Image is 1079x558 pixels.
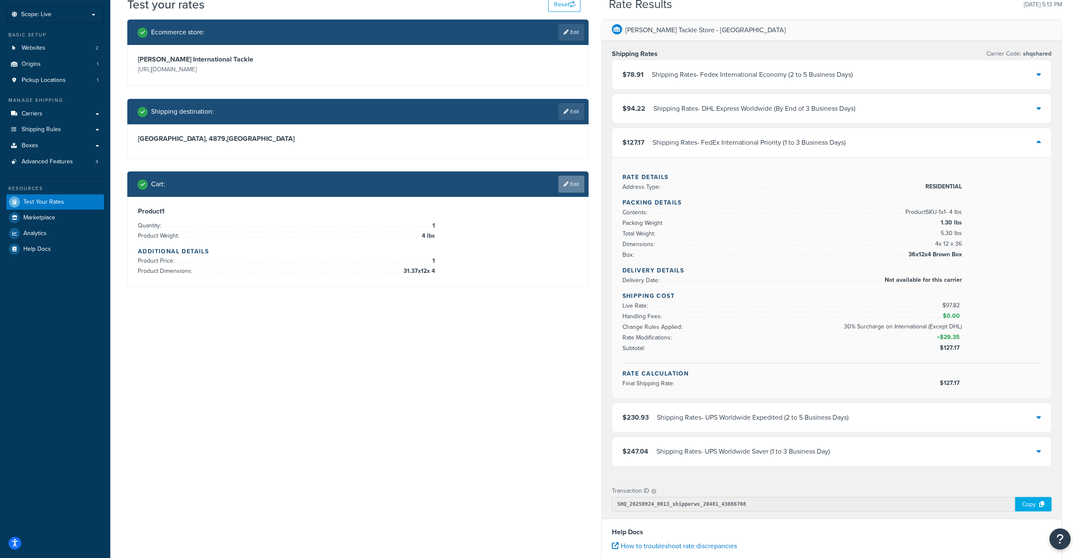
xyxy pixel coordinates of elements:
span: Marketplace [23,214,55,222]
span: 36x12x4 Brown Box [906,250,962,260]
a: Origins1 [6,56,104,72]
span: 31.37 x 12 x 4 [401,266,435,276]
span: Product Price: [138,256,177,265]
span: Pickup Locations [22,77,66,84]
div: Shipping Rates - DHL Express Worldwide (By End of 3 Business Days) [653,103,855,115]
span: 1 [97,77,98,84]
span: 5.30 lbs [939,228,962,238]
span: 2 [95,45,98,52]
span: Origins [22,61,41,68]
div: Resources [6,185,104,192]
span: Analytics [23,230,47,237]
span: Subtotal: [622,344,647,353]
h3: [PERSON_NAME] International Tackle [138,55,356,64]
a: Carriers [6,106,104,122]
div: Manage Shipping [6,97,104,104]
span: 1 [430,221,435,231]
span: Product SKU-1 x 1 - 4 lbs [903,207,962,217]
li: Websites [6,40,104,56]
span: 4 x 12 x 36 [933,239,962,249]
span: $127.17 [940,379,962,387]
a: Boxes [6,138,104,154]
span: Live Rate: [622,301,650,310]
li: Pickup Locations [6,73,104,88]
span: Packing Weight [622,219,664,227]
a: Edit [558,24,584,41]
div: Shipping Rates - FedEx International Priority (1 to 3 Business Days) [653,137,846,149]
li: Test Your Rates [6,194,104,210]
span: $97.82 [942,301,962,310]
span: Not available for this carrier [883,275,962,285]
span: Shipping Rules [22,126,61,133]
a: Edit [558,176,584,193]
p: Carrier Code: [987,48,1051,60]
h4: Rate Details [622,173,1041,182]
div: Shipping Rates - UPS Worldwide Saver (1 to 3 Business Day) [656,446,830,457]
li: Origins [6,56,104,72]
span: $94.22 [622,104,645,113]
h4: Shipping Cost [622,292,1041,300]
span: Total Weight: [622,229,657,238]
h2: Cart : [151,180,165,188]
div: Copy [1015,497,1051,511]
button: Open Resource Center [1049,528,1071,550]
span: Final Shipping Rate: [622,379,676,388]
span: Delivery Date: [622,276,661,285]
h4: Packing Details [622,198,1041,207]
a: Advanced Features4 [6,154,104,170]
span: 30% Surcharge on International (Except DHL) [842,322,962,332]
span: Box: [622,250,636,259]
span: Change Rules Applied: [622,322,684,331]
span: Address Type: [622,182,662,191]
span: Websites [22,45,45,52]
span: Product Weight: [138,231,181,240]
a: How to troubleshoot rate discrepancies [612,541,737,551]
p: [URL][DOMAIN_NAME] [138,64,356,76]
span: $127.17 [622,137,645,147]
span: Carriers [22,110,42,118]
span: Contents: [622,208,650,217]
a: Websites2 [6,40,104,56]
a: Help Docs [6,241,104,257]
span: $0.00 [943,311,962,320]
p: [PERSON_NAME] Tackle Store - [GEOGRAPHIC_DATA] [625,24,786,36]
span: Handling Fees: [622,312,664,321]
span: $247.04 [622,446,648,456]
h3: [GEOGRAPHIC_DATA], 4879 , [GEOGRAPHIC_DATA] [138,135,578,143]
div: Basic Setup [6,31,104,39]
span: shqshared [1021,49,1051,58]
h2: Ecommerce store : [151,28,205,36]
h2: Shipping destination : [151,108,214,115]
li: Advanced Features [6,154,104,170]
a: Edit [558,103,584,120]
span: $29.35 [940,333,962,342]
a: Analytics [6,226,104,241]
div: Shipping Rates - UPS Worldwide Expedited (2 to 5 Business Days) [657,412,849,423]
span: Dimensions: [622,240,657,249]
span: $230.93 [622,412,649,422]
span: Quantity: [138,221,163,230]
span: Rate Modifications: [622,333,674,342]
span: 1 [97,61,98,68]
span: Product Dimensions: [138,266,194,275]
h3: Shipping Rates [612,50,658,58]
span: 1.30 lbs [939,218,962,228]
span: Boxes [22,142,38,149]
span: 1 [430,256,435,266]
h4: Rate Calculation [622,369,1041,378]
span: + [935,332,961,342]
h4: Help Docs [612,527,1052,537]
a: Pickup Locations1 [6,73,104,88]
span: Test Your Rates [23,199,64,206]
span: Scope: Live [21,11,51,18]
span: 4 lbs [420,231,435,241]
h4: Additional Details [138,247,578,256]
h4: Delivery Details [622,266,1041,275]
span: Advanced Features [22,158,73,165]
a: Marketplace [6,210,104,225]
span: 4 [95,158,98,165]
